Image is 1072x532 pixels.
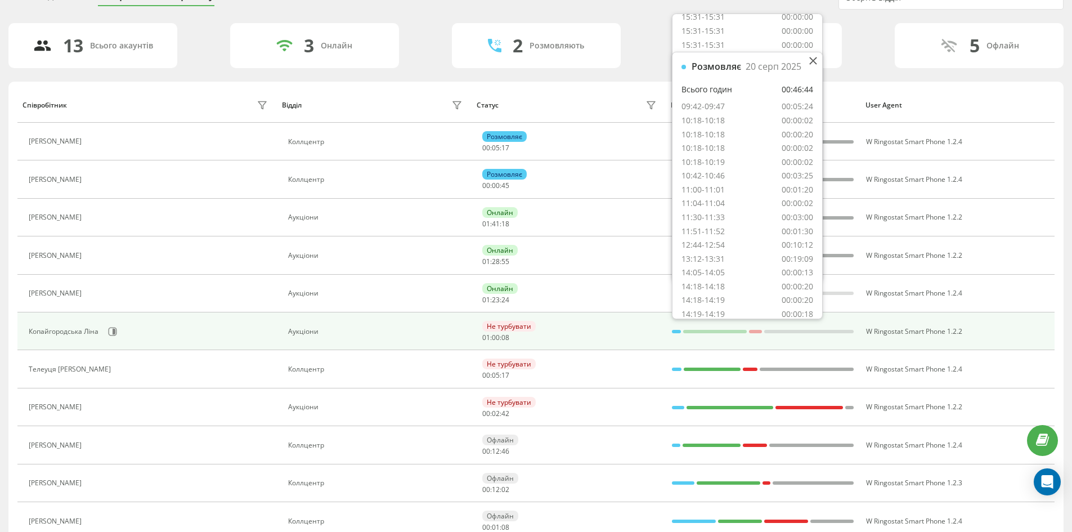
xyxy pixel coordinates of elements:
div: User Agent [865,101,1049,109]
div: 14:18-14:18 [681,281,725,292]
div: 10:18-10:18 [681,143,725,154]
span: W Ringostat Smart Phone 1.2.4 [866,288,962,298]
div: Не турбувати [482,397,536,408]
div: Коллцентр [288,479,465,487]
div: 14:18-14:19 [681,295,725,306]
div: 00:03:00 [782,212,813,223]
div: 00:00:13 [782,267,813,278]
span: 08 [501,333,509,342]
span: 28 [492,257,500,266]
div: 15:31-15:31 [681,26,725,37]
div: Копайгородська Ліна [29,328,101,336]
div: 00:00:20 [782,129,813,140]
div: 11:04-11:04 [681,198,725,209]
div: 5 [970,35,980,56]
span: 00 [482,409,490,418]
span: W Ringostat Smart Phone 1.2.3 [866,478,962,488]
div: : : [482,296,509,304]
div: : : [482,524,509,531]
div: [PERSON_NAME] [29,252,84,260]
div: Телеуця [PERSON_NAME] [29,365,114,373]
div: 15:31-15:31 [681,12,725,23]
div: : : [482,486,509,494]
div: 00:46:44 [782,84,813,95]
div: Онлайн [482,245,518,256]
div: 11:00-11:01 [681,185,725,195]
div: Аукціони [288,289,465,297]
span: 00 [482,485,490,494]
div: 00:00:02 [782,115,813,126]
div: : : [482,448,509,455]
div: 00:00:00 [782,26,813,37]
span: 00 [482,181,490,190]
div: [PERSON_NAME] [29,479,84,487]
div: Співробітник [23,101,67,109]
span: 08 [501,522,509,532]
span: W Ringostat Smart Phone 1.2.2 [866,402,962,412]
span: 01 [492,522,500,532]
span: W Ringostat Smart Phone 1.2.4 [866,516,962,526]
span: 01 [482,295,490,305]
div: Онлайн [482,283,518,294]
div: 00:03:25 [782,171,813,181]
div: [PERSON_NAME] [29,403,84,411]
div: 15:31-15:31 [681,40,725,51]
div: Відділ [282,101,302,109]
div: 3 [304,35,314,56]
div: 00:00:02 [782,157,813,168]
div: Онлайн [321,41,352,51]
div: Не турбувати [482,321,536,332]
div: Розмовляють [530,41,584,51]
span: 17 [501,143,509,153]
span: 24 [501,295,509,305]
div: Аукціони [288,213,465,221]
div: 11:30-11:33 [681,212,725,223]
div: 00:01:20 [782,185,813,195]
span: 05 [492,370,500,380]
div: Аукціони [288,252,465,260]
div: [PERSON_NAME] [29,137,84,145]
div: : : [482,220,509,228]
span: 18 [501,219,509,229]
div: Всього годин [681,84,732,95]
div: 2 [513,35,523,56]
div: Коллцентр [288,517,465,525]
span: 00 [482,370,490,380]
div: Коллцентр [288,365,465,373]
span: 01 [482,333,490,342]
span: 12 [492,446,500,456]
div: [PERSON_NAME] [29,213,84,221]
span: W Ringostat Smart Phone 1.2.2 [866,327,962,336]
div: : : [482,144,509,152]
div: Офлайн [482,435,518,445]
div: Онлайн [482,207,518,218]
div: Коллцентр [288,176,465,184]
span: 23 [492,295,500,305]
div: [PERSON_NAME] [29,441,84,449]
span: 41 [492,219,500,229]
span: W Ringostat Smart Phone 1.2.4 [866,175,962,184]
div: 13 [63,35,83,56]
div: [PERSON_NAME] [29,176,84,184]
span: 00 [482,522,490,532]
div: 00:00:20 [782,281,813,292]
span: 00 [482,446,490,456]
div: 00:01:30 [782,226,813,237]
div: Open Intercom Messenger [1034,468,1061,495]
div: [PERSON_NAME] [29,289,84,297]
div: 00:00:18 [782,309,813,320]
div: [PERSON_NAME] [29,517,84,525]
span: 42 [501,409,509,418]
div: Офлайн [986,41,1019,51]
span: 00 [492,181,500,190]
div: 10:18-10:19 [681,157,725,168]
div: 10:42-10:46 [681,171,725,181]
span: W Ringostat Smart Phone 1.2.4 [866,137,962,146]
div: 10:18-10:18 [681,129,725,140]
div: : : [482,410,509,418]
div: 00:00:02 [782,143,813,154]
span: W Ringostat Smart Phone 1.2.2 [866,251,962,260]
div: : : [482,334,509,342]
div: 00:10:12 [782,240,813,251]
div: Коллцентр [288,441,465,449]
